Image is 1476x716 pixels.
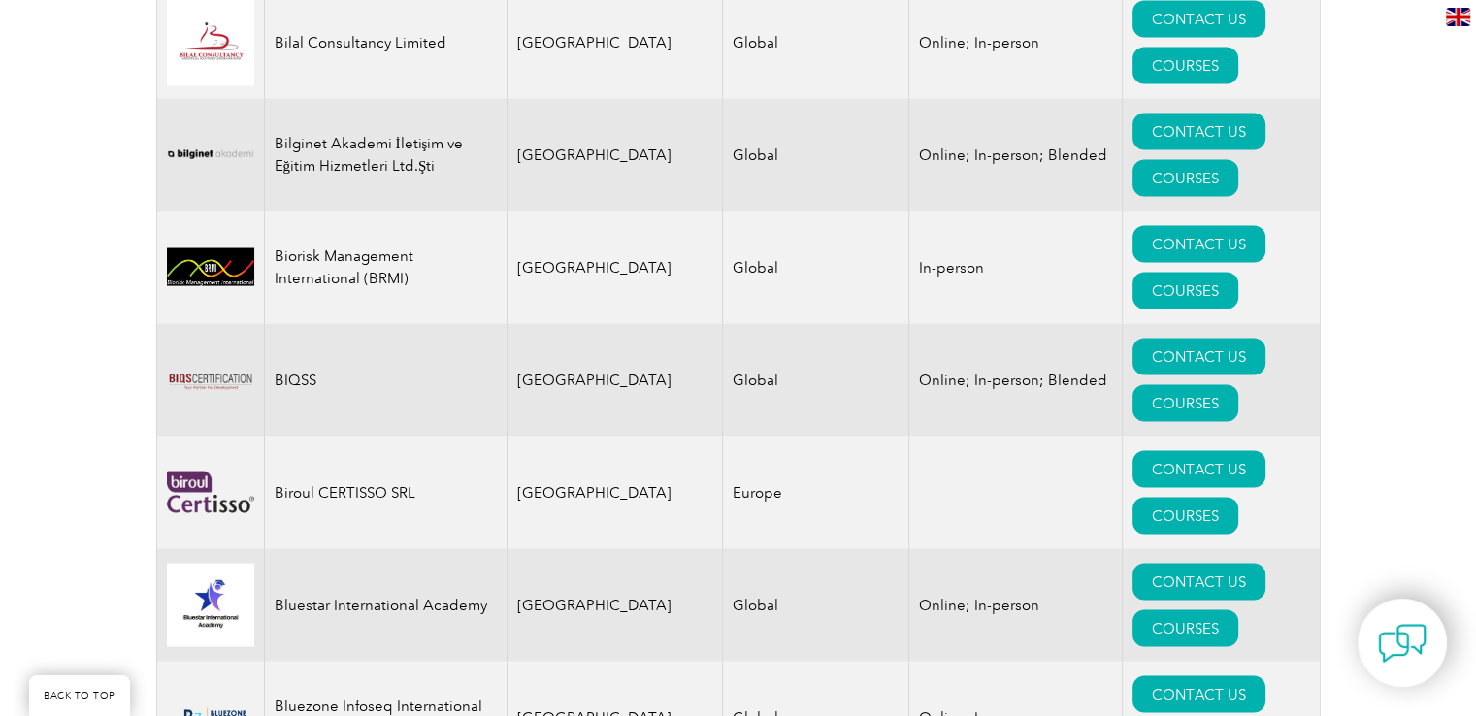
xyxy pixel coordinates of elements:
[507,324,723,437] td: [GEOGRAPHIC_DATA]
[1132,339,1265,375] a: CONTACT US
[264,324,507,437] td: BIQSS
[264,549,507,662] td: Bluestar International Academy
[1132,676,1265,713] a: CONTACT US
[1132,273,1238,309] a: COURSES
[1132,564,1265,601] a: CONTACT US
[1132,385,1238,422] a: COURSES
[264,212,507,324] td: Biorisk Management International (BRMI)
[264,437,507,549] td: Biroul CERTISSO SRL
[723,324,909,437] td: Global
[167,337,254,424] img: 13dcf6a5-49c1-ed11-b597-0022481565fd-logo.png
[723,212,909,324] td: Global
[1132,451,1265,488] a: CONTACT US
[507,99,723,212] td: [GEOGRAPHIC_DATA]
[167,131,254,179] img: a1985bb7-a6fe-eb11-94ef-002248181dbe-logo.png
[1132,498,1238,535] a: COURSES
[1132,610,1238,647] a: COURSES
[909,324,1123,437] td: Online; In-person; Blended
[909,549,1123,662] td: Online; In-person
[723,99,909,212] td: Global
[1378,619,1427,667] img: contact-chat.png
[1132,160,1238,197] a: COURSES
[1132,48,1238,84] a: COURSES
[1132,226,1265,263] a: CONTACT US
[167,564,254,647] img: 0db89cae-16d3-ed11-a7c7-0022481565fd-logo.jpg
[1446,8,1470,26] img: en
[723,437,909,549] td: Europe
[507,549,723,662] td: [GEOGRAPHIC_DATA]
[29,675,130,716] a: BACK TO TOP
[507,437,723,549] td: [GEOGRAPHIC_DATA]
[167,248,254,286] img: d01771b9-0638-ef11-a316-00224812a81c-logo.jpg
[1132,1,1265,38] a: CONTACT US
[167,472,254,513] img: 48480d59-8fd2-ef11-a72f-002248108aed-logo.png
[1132,114,1265,150] a: CONTACT US
[723,549,909,662] td: Global
[909,212,1123,324] td: In-person
[507,212,723,324] td: [GEOGRAPHIC_DATA]
[264,99,507,212] td: Bilginet Akademi İletişim ve Eğitim Hizmetleri Ltd.Şti
[909,99,1123,212] td: Online; In-person; Blended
